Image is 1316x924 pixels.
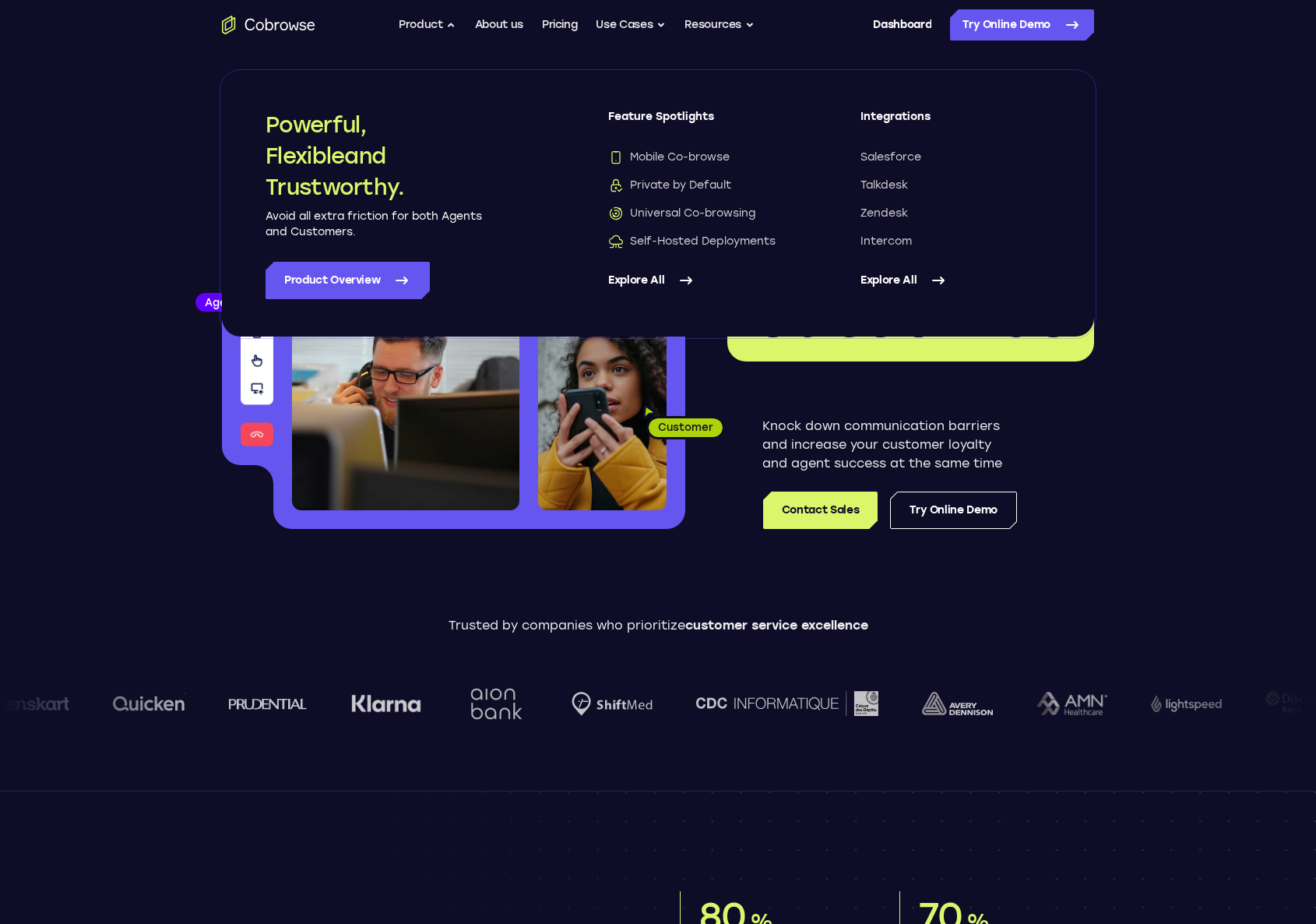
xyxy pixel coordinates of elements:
a: Zendesk [860,206,1050,221]
a: Go to the home page [222,16,315,34]
p: Knock down communication barriers and increase your customer loyalty and agent success at the sam... [762,417,1017,473]
img: Aion Bank [464,672,527,735]
span: Salesforce [860,150,921,165]
img: Universal Co-browsing [608,206,624,221]
a: Pricing [542,9,578,41]
img: Mobile Co-browse [608,150,624,165]
img: prudential [228,697,307,710]
img: Private by Default [608,178,624,193]
span: customer service excellence [685,618,868,633]
a: Contact Sales [763,492,878,529]
a: Private by DefaultPrivate by Default [608,178,798,193]
img: A customer holding their phone [538,326,667,510]
a: Intercom [860,234,1050,249]
a: Explore All [860,262,1050,299]
h2: Powerful, Flexible and Trustworthy. [266,109,484,203]
a: Product Overview [266,262,430,299]
img: CDC Informatique [695,691,878,715]
a: Self-Hosted DeploymentsSelf-Hosted Deployments [608,234,798,249]
button: Use Cases [596,9,666,41]
span: Talkdesk [860,178,908,193]
span: Mobile Co-browse [608,150,730,165]
p: Avoid all extra friction for both Agents and Customers. [266,209,484,240]
a: Universal Co-browsingUniversal Co-browsing [608,206,798,221]
img: AMN Healthcare [1036,692,1107,716]
span: Integrations [860,109,1050,137]
span: Intercom [860,234,912,249]
a: Talkdesk [860,178,1050,193]
span: Universal Co-browsing [608,206,755,221]
img: Shiftmed [571,692,652,716]
a: Salesforce [860,150,1050,165]
img: Klarna [350,694,420,713]
a: Try Online Demo [950,9,1094,41]
button: Resources [684,9,755,41]
a: Explore All [608,262,798,299]
a: About us [475,9,523,41]
a: Mobile Co-browseMobile Co-browse [608,150,798,165]
img: avery-dennison [921,692,992,715]
span: Private by Default [608,178,731,193]
a: Dashboard [873,9,931,41]
button: Product [399,9,456,41]
span: Zendesk [860,206,908,221]
a: Try Online Demo [890,492,1017,529]
img: Self-Hosted Deployments [608,234,624,249]
img: A customer support agent talking on the phone [292,232,519,510]
span: Feature Spotlights [608,109,798,137]
span: Self-Hosted Deployments [608,234,776,249]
